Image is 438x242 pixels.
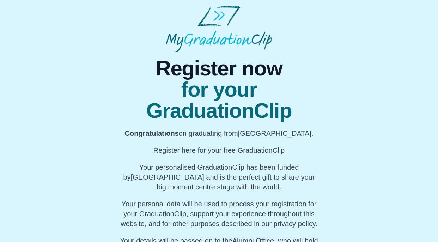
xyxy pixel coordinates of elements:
[125,129,179,137] b: Congratulations
[166,6,273,52] img: MyGraduationClip
[118,162,320,192] p: Your personalised GraduationClip has been funded by [GEOGRAPHIC_DATA] and is the perfect gift to ...
[118,145,320,155] p: Register here for your free GraduationClip
[118,79,320,121] span: for your GraduationClip
[118,128,320,138] p: on graduating from [GEOGRAPHIC_DATA].
[118,199,320,229] p: Your personal data will be used to process your registration for your GraduationClip, support you...
[118,58,320,79] span: Register now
